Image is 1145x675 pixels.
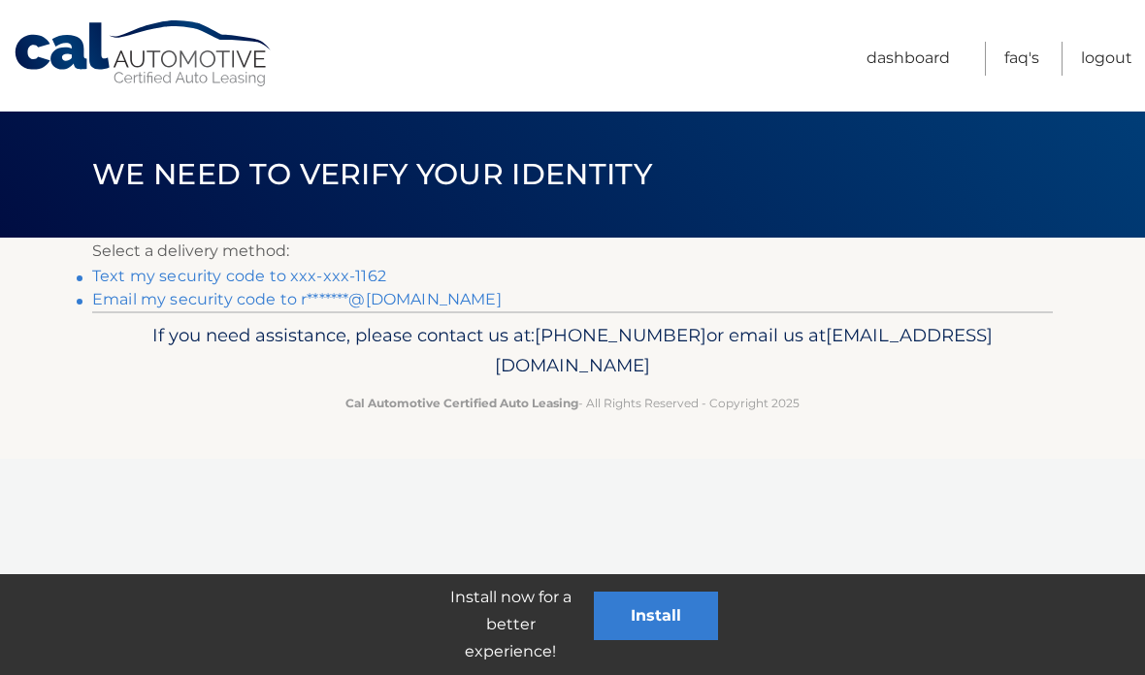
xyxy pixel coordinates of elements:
[345,396,578,410] strong: Cal Automotive Certified Auto Leasing
[92,156,652,192] span: We need to verify your identity
[105,393,1040,413] p: - All Rights Reserved - Copyright 2025
[427,584,594,665] p: Install now for a better experience!
[92,290,502,308] a: Email my security code to r*******@[DOMAIN_NAME]
[105,320,1040,382] p: If you need assistance, please contact us at: or email us at
[1004,42,1039,76] a: FAQ's
[1081,42,1132,76] a: Logout
[92,238,1053,265] p: Select a delivery method:
[594,592,718,640] button: Install
[92,267,386,285] a: Text my security code to xxx-xxx-1162
[535,324,706,346] span: [PHONE_NUMBER]
[867,42,950,76] a: Dashboard
[13,19,275,88] a: Cal Automotive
